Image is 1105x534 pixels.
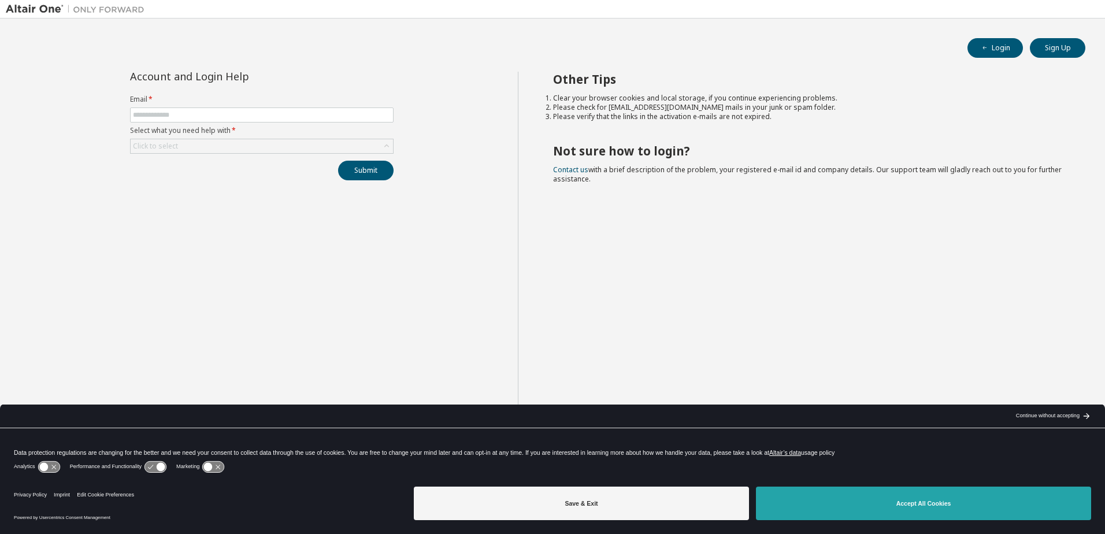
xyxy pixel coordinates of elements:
[133,142,178,151] div: Click to select
[6,3,150,15] img: Altair One
[553,103,1065,112] li: Please check for [EMAIL_ADDRESS][DOMAIN_NAME] mails in your junk or spam folder.
[553,165,1062,184] span: with a brief description of the problem, your registered e-mail id and company details. Our suppo...
[553,112,1065,121] li: Please verify that the links in the activation e-mails are not expired.
[553,94,1065,103] li: Clear your browser cookies and local storage, if you continue experiencing problems.
[130,72,341,81] div: Account and Login Help
[1030,38,1085,58] button: Sign Up
[131,139,393,153] div: Click to select
[338,161,394,180] button: Submit
[553,143,1065,158] h2: Not sure how to login?
[967,38,1023,58] button: Login
[130,126,394,135] label: Select what you need help with
[553,72,1065,87] h2: Other Tips
[130,95,394,104] label: Email
[553,165,588,175] a: Contact us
